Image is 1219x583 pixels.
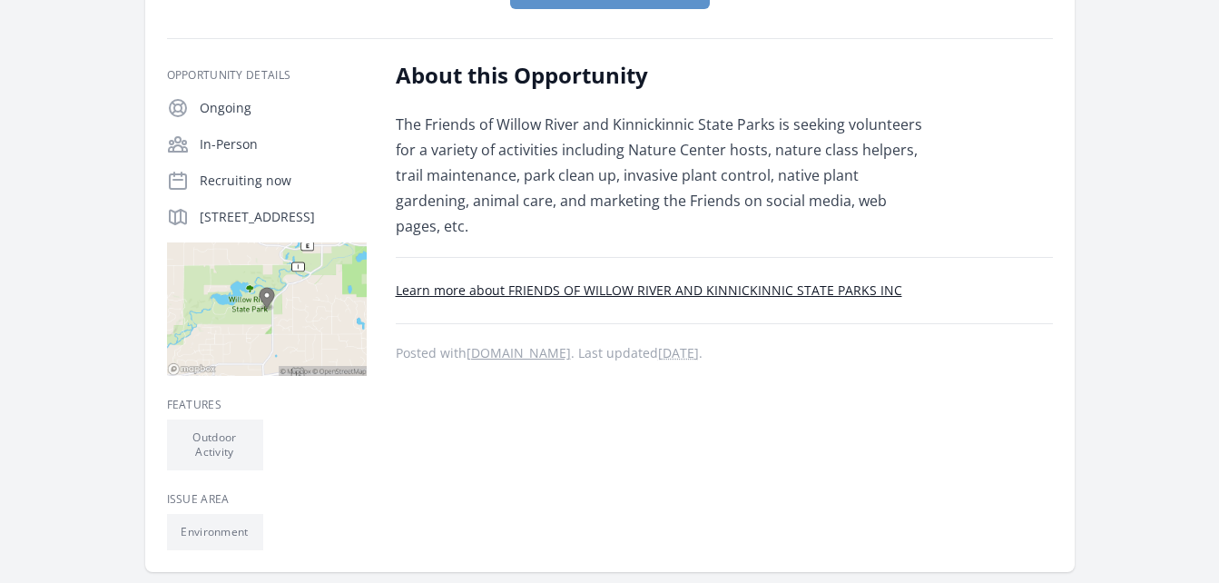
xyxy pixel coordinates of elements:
p: Ongoing [200,99,367,117]
img: Map [167,242,367,376]
h3: Features [167,398,367,412]
p: [STREET_ADDRESS] [200,208,367,226]
a: [DOMAIN_NAME] [467,344,571,361]
h3: Issue area [167,492,367,507]
li: Environment [167,514,263,550]
p: The Friends of Willow River and Kinnickinnic State Parks is seeking volunteers for a variety of a... [396,112,927,239]
p: Recruiting now [200,172,367,190]
li: Outdoor Activity [167,420,263,470]
p: Posted with . Last updated . [396,346,1053,361]
abbr: Sat, Apr 1, 2023 8:12 AM [658,344,699,361]
p: In-Person [200,135,367,153]
h2: About this Opportunity [396,61,927,90]
h3: Opportunity Details [167,68,367,83]
a: Learn more about FRIENDS OF WILLOW RIVER AND KINNICKINNIC STATE PARKS INC [396,282,902,299]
